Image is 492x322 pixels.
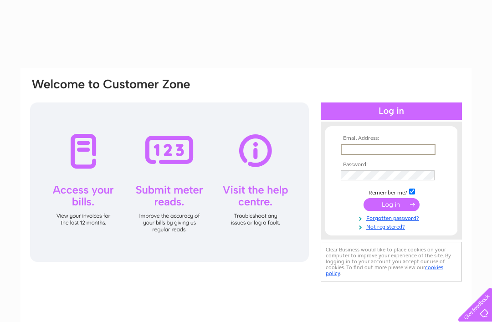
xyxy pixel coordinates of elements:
[364,198,420,211] input: Submit
[341,222,444,230] a: Not registered?
[321,242,462,281] div: Clear Business would like to place cookies on your computer to improve your experience of the sit...
[326,264,443,276] a: cookies policy
[338,135,444,142] th: Email Address:
[338,187,444,196] td: Remember me?
[338,162,444,168] th: Password:
[341,213,444,222] a: Forgotten password?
